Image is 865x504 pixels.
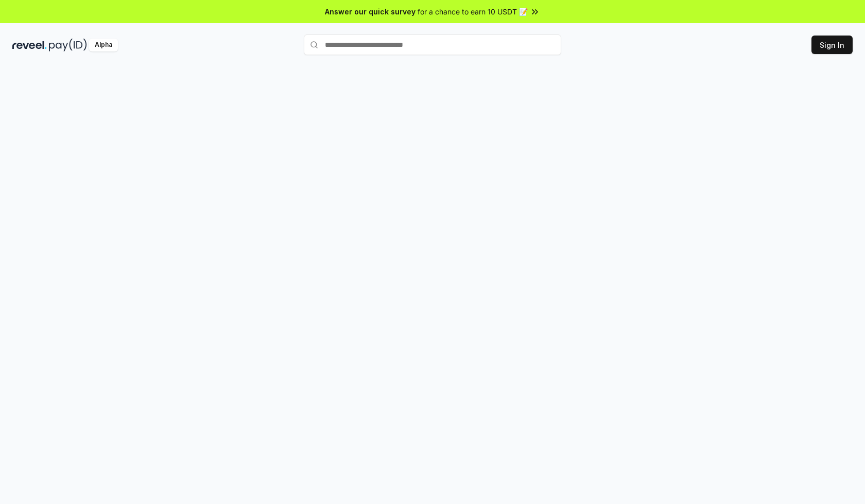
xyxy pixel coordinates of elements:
[325,6,416,17] span: Answer our quick survey
[89,39,118,51] div: Alpha
[12,39,47,51] img: reveel_dark
[811,36,853,54] button: Sign In
[49,39,87,51] img: pay_id
[418,6,528,17] span: for a chance to earn 10 USDT 📝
